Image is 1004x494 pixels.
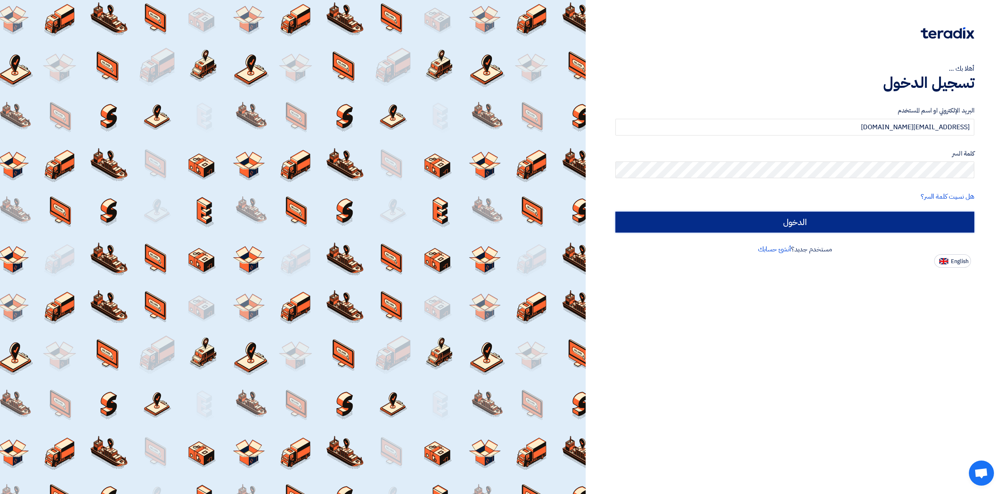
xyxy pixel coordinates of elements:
[939,258,948,264] img: en-US.png
[615,149,974,159] label: كلمة السر
[615,244,974,254] div: مستخدم جديد؟
[615,212,974,233] input: الدخول
[615,64,974,74] div: أهلا بك ...
[758,244,791,254] a: أنشئ حسابك
[951,259,968,264] span: English
[934,254,971,268] button: English
[921,27,974,39] img: Teradix logo
[921,192,974,202] a: هل نسيت كلمة السر؟
[615,119,974,136] input: أدخل بريد العمل الإلكتروني او اسم المستخدم الخاص بك ...
[615,106,974,115] label: البريد الإلكتروني او اسم المستخدم
[969,461,994,486] a: Open chat
[615,74,974,92] h1: تسجيل الدخول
